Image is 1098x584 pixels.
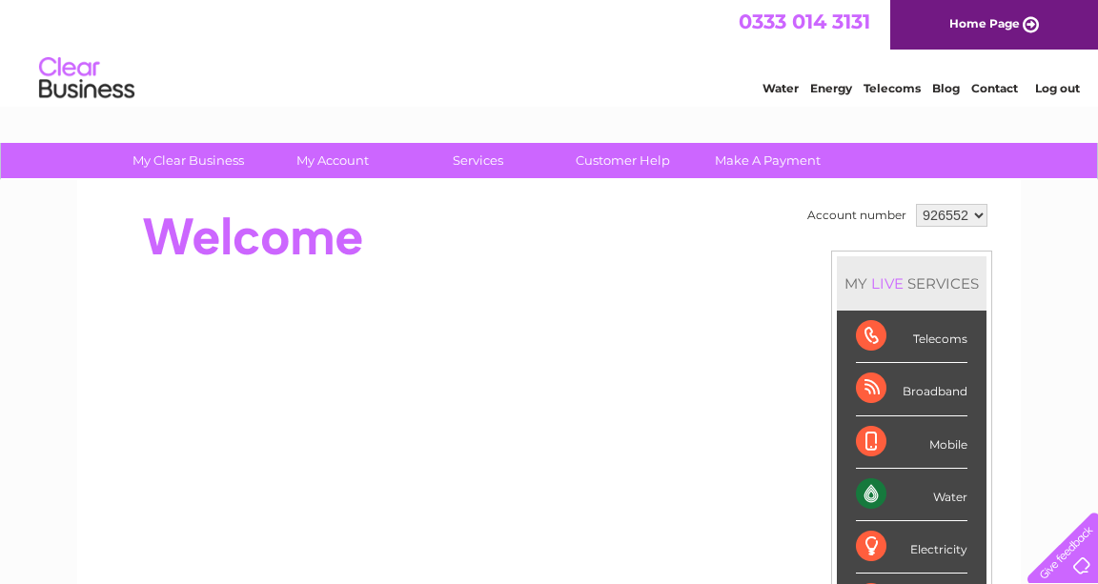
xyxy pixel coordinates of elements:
[689,143,846,178] a: Make A Payment
[38,50,135,108] img: logo.png
[110,143,267,178] a: My Clear Business
[399,143,557,178] a: Services
[803,199,911,232] td: Account number
[762,81,799,95] a: Water
[971,81,1018,95] a: Contact
[254,143,412,178] a: My Account
[100,10,1001,92] div: Clear Business is a trading name of Verastar Limited (registered in [GEOGRAPHIC_DATA] No. 3667643...
[856,311,967,363] div: Telecoms
[837,256,986,311] div: MY SERVICES
[867,274,907,292] div: LIVE
[864,81,921,95] a: Telecoms
[856,469,967,521] div: Water
[856,521,967,574] div: Electricity
[1035,81,1080,95] a: Log out
[856,363,967,415] div: Broadband
[856,416,967,469] div: Mobile
[932,81,960,95] a: Blog
[810,81,852,95] a: Energy
[739,10,870,33] a: 0333 014 3131
[544,143,701,178] a: Customer Help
